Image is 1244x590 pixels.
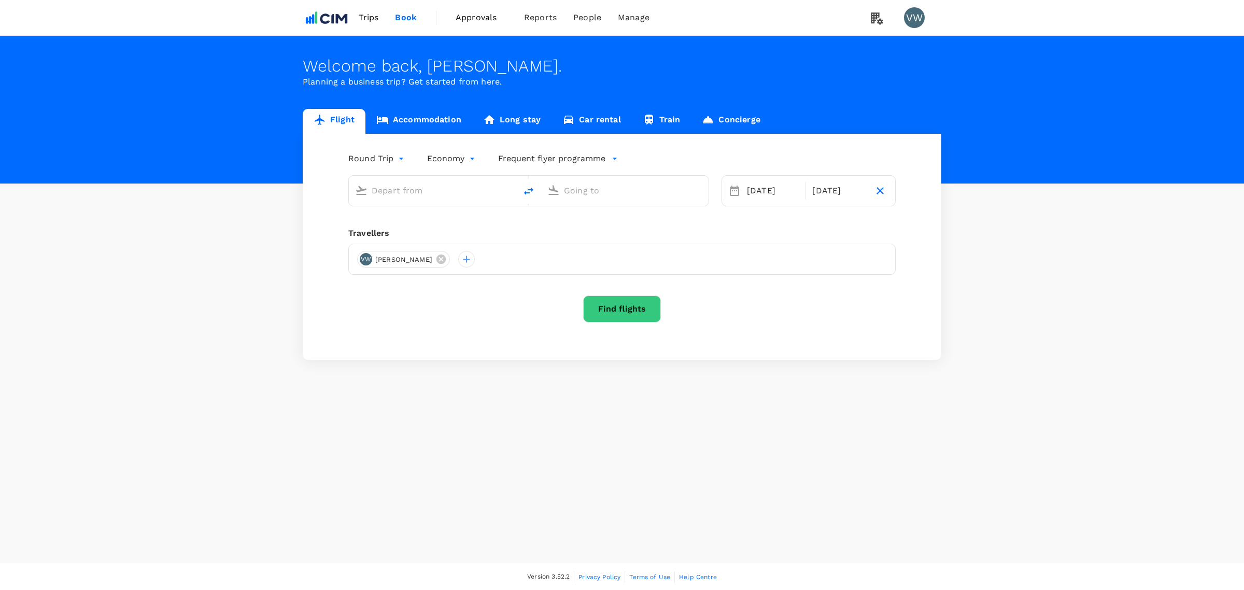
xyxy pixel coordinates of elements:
span: Approvals [456,11,507,24]
span: People [573,11,601,24]
button: delete [516,179,541,204]
span: Reports [524,11,557,24]
div: [DATE] [808,180,869,201]
a: Privacy Policy [578,571,620,583]
a: Concierge [691,109,771,134]
div: Welcome back , [PERSON_NAME] . [303,57,941,76]
a: Train [632,109,691,134]
a: Long stay [472,109,552,134]
div: Travellers [348,227,896,240]
div: VW[PERSON_NAME] [357,251,450,268]
button: Find flights [583,296,661,322]
button: Open [701,189,703,191]
span: Terms of Use [629,573,670,581]
span: [PERSON_NAME] [369,255,439,265]
a: Flight [303,109,365,134]
span: Book [395,11,417,24]
span: Trips [359,11,379,24]
span: Manage [618,11,649,24]
input: Going to [564,182,687,199]
div: Economy [427,150,477,167]
a: Terms of Use [629,571,670,583]
div: [DATE] [743,180,803,201]
span: Help Centre [679,573,717,581]
div: VW [360,253,372,265]
div: Round Trip [348,150,406,167]
span: Version 3.52.2 [527,572,570,582]
div: VW [904,7,925,28]
a: Accommodation [365,109,472,134]
p: Planning a business trip? Get started from here. [303,76,941,88]
img: CIM ENVIRONMENTAL PTY LTD [303,6,350,29]
button: Open [509,189,511,191]
span: Privacy Policy [578,573,620,581]
a: Car rental [552,109,632,134]
input: Depart from [372,182,494,199]
p: Frequent flyer programme [498,152,605,165]
a: Help Centre [679,571,717,583]
button: Frequent flyer programme [498,152,618,165]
